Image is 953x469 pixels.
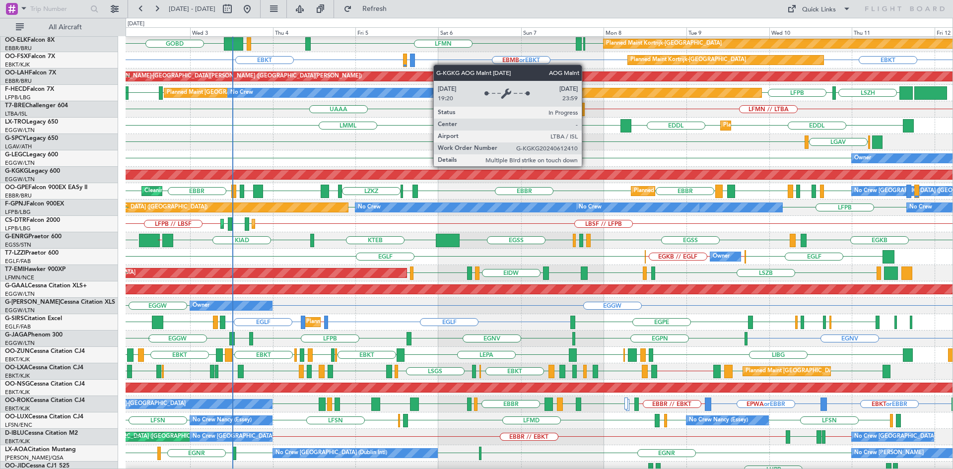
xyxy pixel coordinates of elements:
a: F-GPNJFalcon 900EX [5,201,64,207]
span: F-HECD [5,86,27,92]
div: Wed 3 [190,27,273,36]
span: G-JAGA [5,332,28,338]
span: LX-TRO [5,119,26,125]
a: G-ENRGPraetor 600 [5,234,62,240]
a: G-LEGCLegacy 600 [5,152,58,158]
span: OO-ROK [5,398,30,403]
a: EBKT/KJK [5,372,30,380]
span: All Aircraft [26,24,105,31]
a: OO-LAHFalcon 7X [5,70,56,76]
div: Planned Maint Kortrijk-[GEOGRAPHIC_DATA] [606,36,722,51]
div: Tue 9 [686,27,769,36]
div: Planned Maint [GEOGRAPHIC_DATA] ([GEOGRAPHIC_DATA] National) [746,364,925,379]
span: T7-LZZI [5,250,25,256]
a: T7-LZZIPraetor 600 [5,250,59,256]
div: No Crew [GEOGRAPHIC_DATA] ([GEOGRAPHIC_DATA] National) [193,429,359,444]
div: Wed 10 [769,27,852,36]
div: Quick Links [802,5,836,15]
a: LFPB/LBG [5,208,31,216]
a: OO-GPEFalcon 900EX EASy II [5,185,87,191]
div: Fri 5 [355,27,438,36]
div: Planned Maint [GEOGRAPHIC_DATA] ([GEOGRAPHIC_DATA]) [51,200,207,215]
a: LFPB/LBG [5,94,31,101]
div: Owner [854,151,871,166]
span: LX-AOA [5,447,28,453]
a: EGGW/LTN [5,339,35,347]
a: [PERSON_NAME]/QSA [5,454,64,462]
span: OO-FSX [5,54,28,60]
div: No Crew Nancy (Essey) [689,413,748,428]
a: D-IBLUCessna Citation M2 [5,430,78,436]
div: Planned Maint [GEOGRAPHIC_DATA] ([GEOGRAPHIC_DATA]) [306,315,463,330]
span: OO-ZUN [5,348,30,354]
a: G-KGKGLegacy 600 [5,168,60,174]
a: EGGW/LTN [5,127,35,134]
a: LFMN/NCE [5,274,34,281]
a: EGLF/FAB [5,258,31,265]
span: G-LEGC [5,152,26,158]
span: Refresh [354,5,396,12]
a: EBKT/KJK [5,405,30,412]
div: No Crew Nancy (Essey) [193,413,252,428]
a: EGSS/STN [5,241,31,249]
a: G-[PERSON_NAME]Cessna Citation XLS [5,299,115,305]
div: Thu 11 [852,27,935,36]
a: EGLF/FAB [5,323,31,331]
a: OO-FSXFalcon 7X [5,54,55,60]
span: OO-JID [5,463,26,469]
span: CS-DTR [5,217,26,223]
button: Quick Links [782,1,856,17]
span: G-ENRG [5,234,28,240]
div: Tue 2 [107,27,190,36]
div: No Crew [358,200,381,215]
div: Planned Maint Kortrijk-[GEOGRAPHIC_DATA] [630,53,746,67]
a: OO-LUXCessna Citation CJ4 [5,414,83,420]
a: G-SIRSCitation Excel [5,316,62,322]
a: LFPB/LBG [5,225,31,232]
a: OO-JIDCessna CJ1 525 [5,463,69,469]
a: EGGW/LTN [5,290,35,298]
span: OO-ELK [5,37,27,43]
a: T7-EMIHawker 900XP [5,267,66,272]
a: LGAV/ATH [5,143,32,150]
span: D-IBLU [5,430,24,436]
div: Sun 7 [521,27,604,36]
button: All Aircraft [11,19,108,35]
div: No Crew [909,200,932,215]
span: OO-LUX [5,414,28,420]
div: No Crew [GEOGRAPHIC_DATA] (Dublin Intl) [275,446,387,461]
a: EBKT/KJK [5,61,30,68]
div: [DATE] [128,20,144,28]
a: OO-ELKFalcon 8X [5,37,55,43]
span: OO-LAH [5,70,29,76]
div: Mon 8 [604,27,686,36]
a: EBBR/BRU [5,45,32,52]
a: EBKT/KJK [5,438,30,445]
a: EBKT/KJK [5,389,30,396]
span: [DATE] - [DATE] [169,4,215,13]
div: Planned Maint [PERSON_NAME]-[GEOGRAPHIC_DATA][PERSON_NAME] ([GEOGRAPHIC_DATA][PERSON_NAME]) [68,69,362,84]
a: LFSN/ENC [5,421,32,429]
div: Cleaning [GEOGRAPHIC_DATA] ([GEOGRAPHIC_DATA] National) [144,184,310,199]
a: OO-LXACessna Citation CJ4 [5,365,83,371]
span: G-[PERSON_NAME] [5,299,60,305]
a: OO-ROKCessna Citation CJ4 [5,398,85,403]
a: EGGW/LTN [5,159,35,167]
a: OO-NSGCessna Citation CJ4 [5,381,85,387]
a: EGGW/LTN [5,176,35,183]
a: G-GAALCessna Citation XLS+ [5,283,87,289]
div: Planned Maint Sofia [255,216,305,231]
a: EBKT/KJK [5,356,30,363]
input: Trip Number [30,1,87,16]
span: OO-LXA [5,365,28,371]
a: F-HECDFalcon 7X [5,86,54,92]
a: G-JAGAPhenom 300 [5,332,63,338]
span: T7-BRE [5,103,25,109]
div: Planned Maint [GEOGRAPHIC_DATA] ([GEOGRAPHIC_DATA] National) [634,184,814,199]
a: LTBA/ISL [5,110,27,118]
span: G-KGKG [5,168,28,174]
div: AOG Maint [GEOGRAPHIC_DATA] ([GEOGRAPHIC_DATA] National) [62,429,234,444]
div: Planned Maint Dusseldorf [723,118,788,133]
span: F-GPNJ [5,201,26,207]
a: G-SPCYLegacy 650 [5,135,58,141]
